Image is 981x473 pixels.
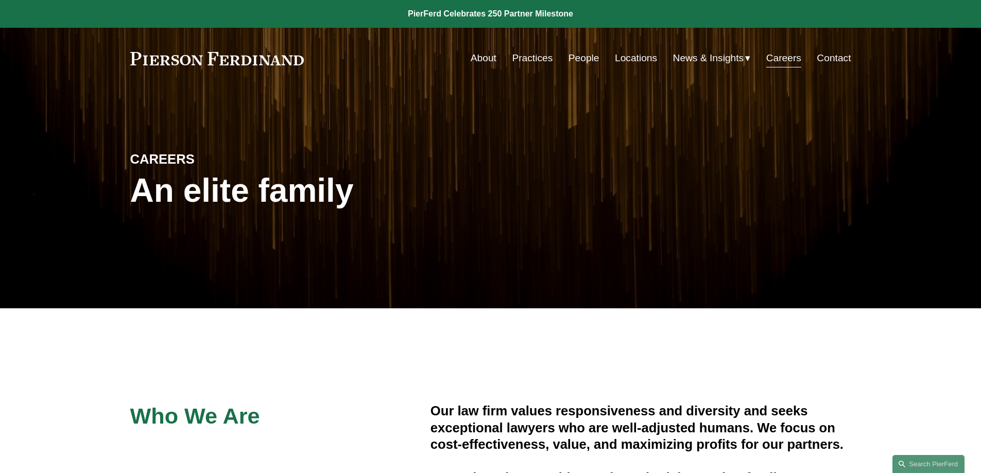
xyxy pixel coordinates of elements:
a: Careers [766,48,801,68]
span: Who We Are [130,404,260,428]
h4: Our law firm values responsiveness and diversity and seeks exceptional lawyers who are well-adjus... [431,402,851,452]
a: Search this site [892,455,965,473]
a: Contact [817,48,851,68]
h1: An elite family [130,172,491,209]
span: News & Insights [673,49,744,67]
a: Practices [512,48,553,68]
h4: CAREERS [130,151,311,167]
a: folder dropdown [673,48,751,68]
a: Locations [615,48,657,68]
a: About [471,48,496,68]
a: People [569,48,599,68]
